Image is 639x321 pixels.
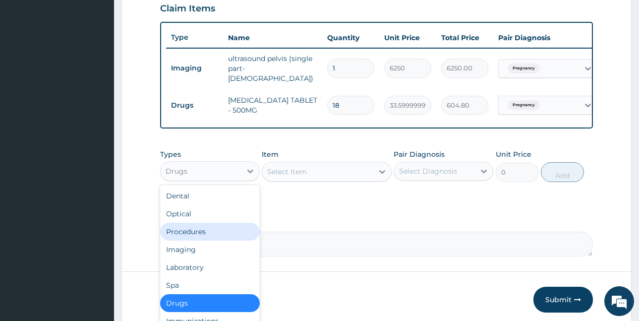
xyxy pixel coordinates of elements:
div: Drugs [166,166,187,176]
label: Comment [160,218,593,226]
div: Optical [160,205,260,223]
h3: Claim Items [160,3,215,14]
label: Item [262,149,279,159]
div: Chat with us now [52,56,167,68]
div: Select Diagnosis [399,166,457,176]
div: Imaging [160,241,260,258]
th: Total Price [436,28,493,48]
th: Quantity [322,28,379,48]
span: Pregnancy [508,64,540,73]
div: Spa [160,276,260,294]
label: Types [160,150,181,159]
button: Add [541,162,584,182]
span: We're online! [58,97,137,197]
th: Name [223,28,322,48]
th: Unit Price [379,28,436,48]
div: Drugs [160,294,260,312]
button: Submit [533,287,593,313]
span: Pregnancy [508,100,540,110]
td: ultrasound pelvis (single part- [DEMOGRAPHIC_DATA]) [223,49,322,88]
div: Dental [160,187,260,205]
div: Laboratory [160,258,260,276]
label: Pair Diagnosis [394,149,445,159]
td: Drugs [166,96,223,115]
td: [MEDICAL_DATA] TABLET - 500MG [223,90,322,120]
div: Minimize live chat window [163,5,186,29]
th: Pair Diagnosis [493,28,602,48]
img: d_794563401_company_1708531726252_794563401 [18,50,40,74]
td: Imaging [166,59,223,77]
textarea: Type your message and hit 'Enter' [5,215,189,250]
div: Select Item [267,167,307,177]
th: Type [166,28,223,47]
label: Unit Price [496,149,531,159]
div: Procedures [160,223,260,241]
